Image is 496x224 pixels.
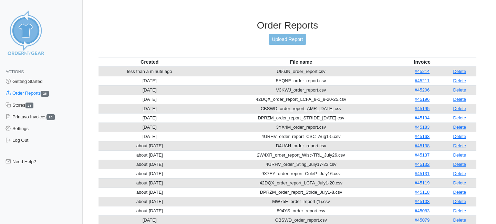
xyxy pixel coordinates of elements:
[99,150,200,160] td: about [DATE]
[453,208,466,213] a: Delete
[200,206,401,215] td: 894YS_order_report.csv
[99,104,200,113] td: [DATE]
[99,85,200,95] td: [DATE]
[6,70,24,74] span: Actions
[453,143,466,148] a: Delete
[25,103,34,108] span: 23
[99,20,476,31] h3: Order Reports
[41,91,49,97] span: 28
[99,197,200,206] td: about [DATE]
[200,122,401,132] td: 3YX4M_order_report.csv
[269,34,306,45] a: Upload Report
[200,85,401,95] td: V3KWJ_order_report.csv
[415,78,430,83] a: #45211
[453,152,466,158] a: Delete
[453,78,466,83] a: Delete
[415,152,430,158] a: #45137
[453,87,466,93] a: Delete
[99,141,200,150] td: about [DATE]
[453,180,466,185] a: Delete
[415,115,430,120] a: #45194
[415,69,430,74] a: #45214
[99,132,200,141] td: [DATE]
[200,95,401,104] td: 42DQX_order_report_LCFA_8-1_8-20-25.csv
[415,97,430,102] a: #45196
[415,217,430,223] a: #45079
[99,95,200,104] td: [DATE]
[99,57,200,67] th: Created
[200,178,401,188] td: 42DQX_order_report_LCFA_July1-20.csv
[453,217,466,223] a: Delete
[415,199,430,204] a: #45103
[200,160,401,169] td: 4URHV_order_Sting_July17-23.csv
[200,67,401,76] td: U66JN_order_report.csv
[99,76,200,85] td: [DATE]
[453,106,466,111] a: Delete
[453,125,466,130] a: Delete
[200,104,401,113] td: CBSWD_order_report_AMR_[DATE].csv
[415,143,430,148] a: #45138
[200,169,401,178] td: 9X7EY_order_report_ColeP_July16.csv
[402,57,443,67] th: Invoice
[453,190,466,195] a: Delete
[415,125,430,130] a: #45183
[200,113,401,122] td: DPRZM_order_report_STRIDE_[DATE].csv
[200,132,401,141] td: 4URHV_order_report_CSC_Aug1-5.csv
[453,199,466,204] a: Delete
[99,188,200,197] td: about [DATE]
[415,171,430,176] a: #45131
[46,114,55,120] span: 28
[200,197,401,206] td: MW75E_order_report (1).csv
[453,162,466,167] a: Delete
[99,122,200,132] td: [DATE]
[415,190,430,195] a: #45118
[200,141,401,150] td: D4UAH_order_report.csv
[200,76,401,85] td: 5AQNF_order_report.csv
[453,134,466,139] a: Delete
[99,206,200,215] td: about [DATE]
[99,67,200,76] td: less than a minute ago
[415,208,430,213] a: #45083
[415,162,430,167] a: #45132
[415,87,430,93] a: #45206
[415,106,430,111] a: #45195
[453,171,466,176] a: Delete
[99,178,200,188] td: about [DATE]
[415,134,430,139] a: #45163
[99,113,200,122] td: [DATE]
[415,180,430,185] a: #45119
[200,57,401,67] th: File name
[200,188,401,197] td: DPRZM_order_report_Stride_July1-8.csv
[99,160,200,169] td: about [DATE]
[453,115,466,120] a: Delete
[200,150,401,160] td: 2W4XR_order_report_Wisc-TRL_July26.csv
[453,69,466,74] a: Delete
[99,169,200,178] td: about [DATE]
[453,97,466,102] a: Delete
